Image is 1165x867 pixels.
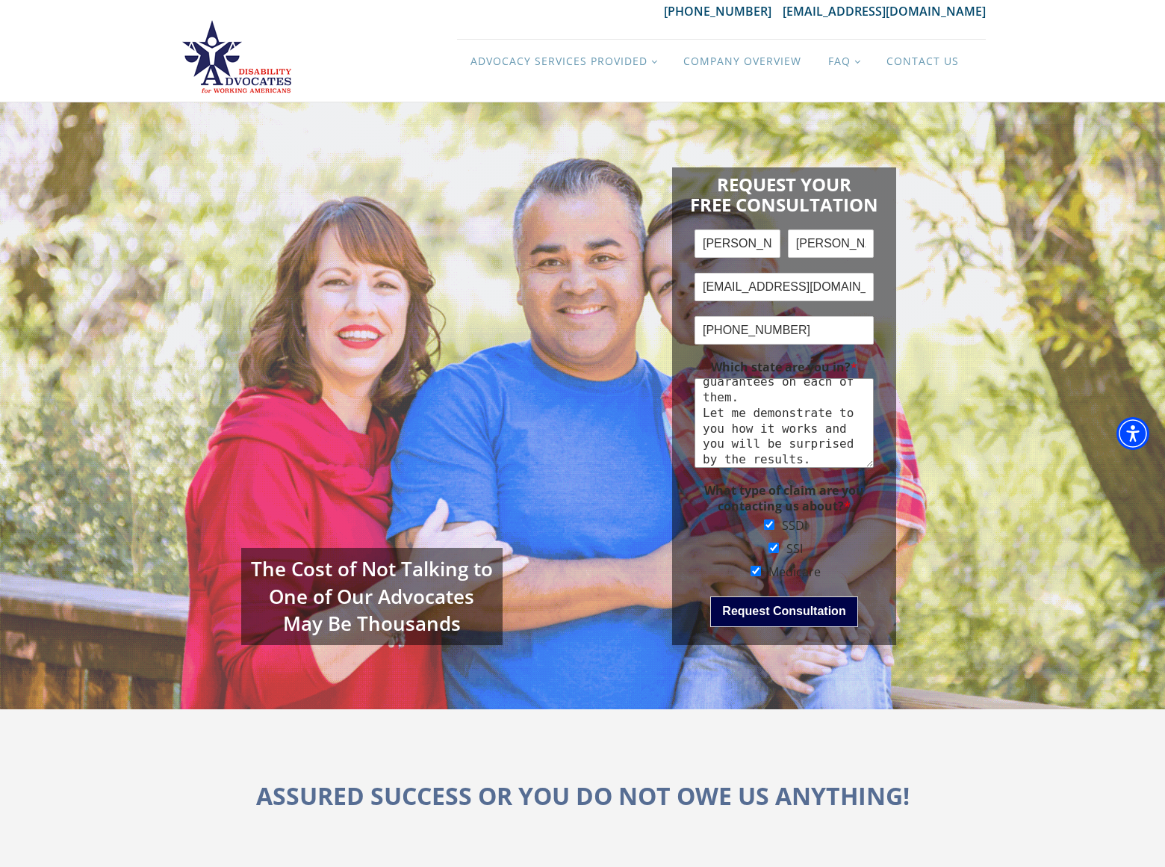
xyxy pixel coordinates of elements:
input: Email Address [695,273,874,301]
div: Accessibility Menu [1116,417,1149,450]
label: Medicare [768,564,821,580]
a: [PHONE_NUMBER] [664,3,783,19]
a: Contact Us [873,40,972,83]
button: Request Consultation [710,596,857,626]
h1: ASSURED SUCCESS OR YOU DO NOT OWE US ANYTHING! [256,777,910,815]
input: Last Name [788,229,874,258]
label: What type of claim are you contacting us about? [695,483,874,514]
div: The Cost of Not Talking to One of Our Advocates May Be Thousands [241,548,503,644]
input: First Name [695,229,780,258]
a: FAQ [815,40,873,83]
a: [EMAIL_ADDRESS][DOMAIN_NAME] [783,3,986,19]
label: SSDI [782,517,807,534]
a: Company Overview [670,40,815,83]
input: Phone [695,316,874,345]
label: Which state are you in? [695,360,874,375]
a: Advocacy Services Provided [457,40,670,83]
h1: Request Your Free Consultation [690,167,878,215]
label: SSI [786,540,803,557]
